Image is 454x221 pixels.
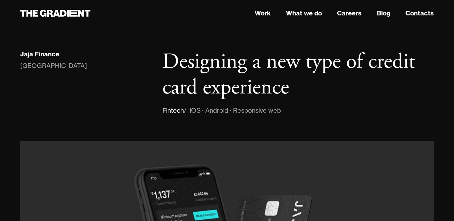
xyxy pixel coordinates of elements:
[20,61,87,71] div: [GEOGRAPHIC_DATA]
[255,8,271,18] a: Work
[405,8,434,18] a: Contacts
[162,105,184,116] div: Fintech
[377,8,390,18] a: Blog
[286,8,322,18] a: What we do
[184,105,281,116] div: / iOS · Android · Responsive web
[20,50,59,58] div: Jaja Finance
[337,8,362,18] a: Careers
[162,49,434,100] h1: Designing a new type of credit card experience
